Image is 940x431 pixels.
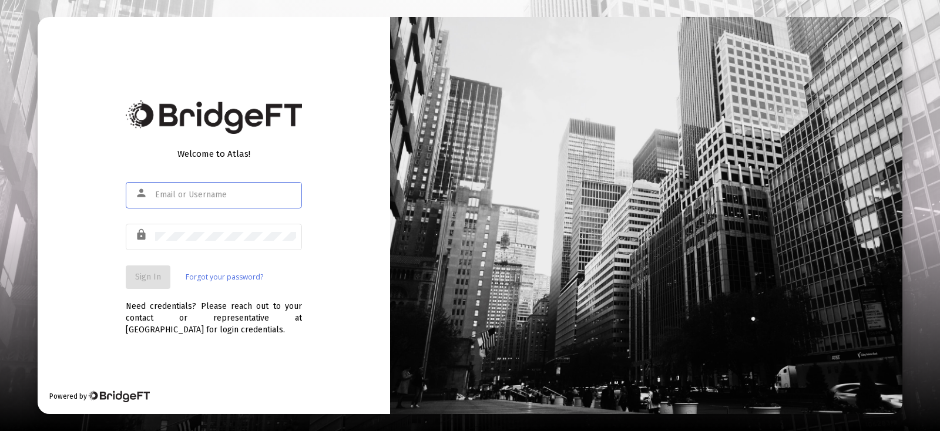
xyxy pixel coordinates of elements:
[126,265,170,289] button: Sign In
[88,390,150,402] img: Bridge Financial Technology Logo
[126,148,302,160] div: Welcome to Atlas!
[126,289,302,336] div: Need credentials? Please reach out to your contact or representative at [GEOGRAPHIC_DATA] for log...
[135,272,161,282] span: Sign In
[126,100,302,134] img: Bridge Financial Technology Logo
[135,186,149,200] mat-icon: person
[155,190,296,200] input: Email or Username
[49,390,150,402] div: Powered by
[186,271,263,283] a: Forgot your password?
[135,228,149,242] mat-icon: lock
